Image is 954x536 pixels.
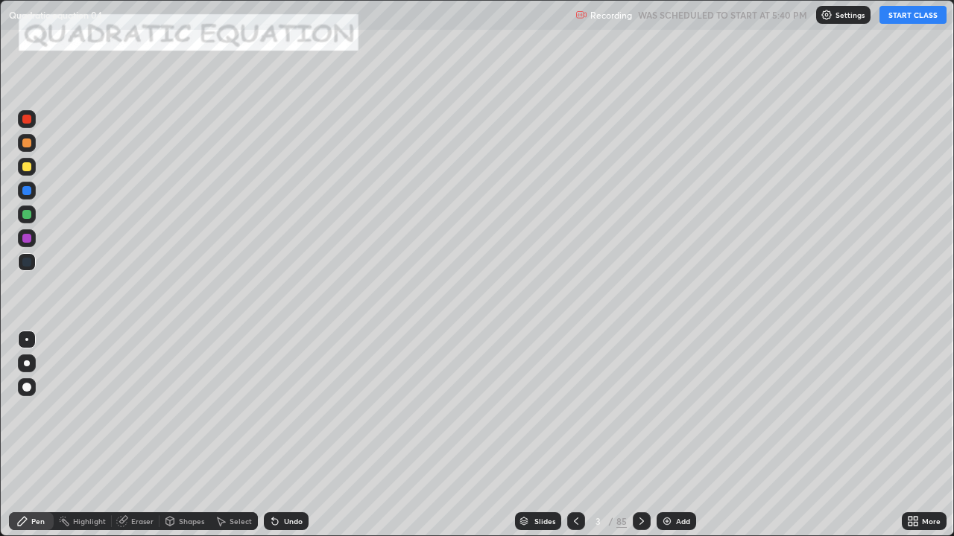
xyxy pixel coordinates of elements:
h5: WAS SCHEDULED TO START AT 5:40 PM [638,8,807,22]
div: Select [230,517,252,525]
div: Pen [31,517,45,525]
div: Slides [534,517,555,525]
div: 3 [591,517,606,526]
p: Settings [835,11,865,19]
button: START CLASS [879,6,947,24]
img: class-settings-icons [821,9,833,21]
div: Undo [284,517,303,525]
div: / [609,517,613,526]
div: More [922,517,941,525]
p: Quadratic equation 04 [9,9,102,21]
img: recording.375f2c34.svg [575,9,587,21]
div: Highlight [73,517,106,525]
div: 85 [616,514,627,528]
img: add-slide-button [661,515,673,527]
div: Shapes [179,517,204,525]
p: Recording [590,10,632,21]
div: Eraser [131,517,154,525]
div: Add [676,517,690,525]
